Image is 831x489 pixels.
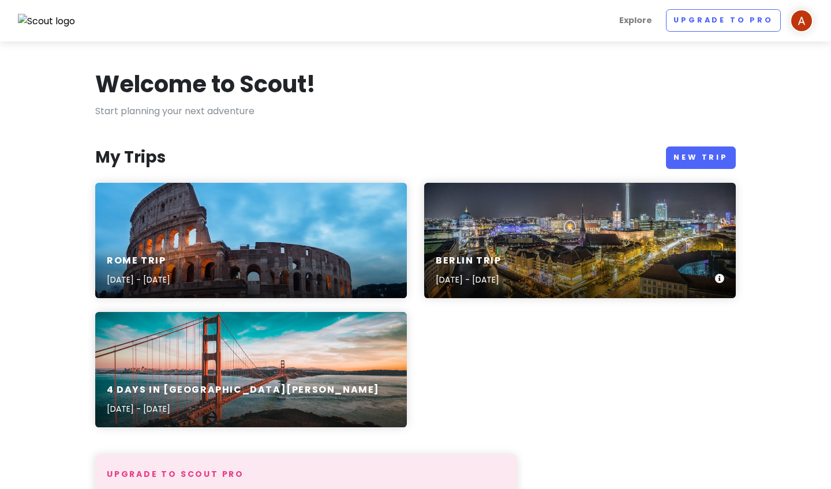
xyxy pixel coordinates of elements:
p: [DATE] - [DATE] [436,273,501,286]
a: Colosseum arena photographyRome Trip[DATE] - [DATE] [95,183,407,298]
img: User profile [790,9,813,32]
p: Start planning your next adventure [95,104,736,119]
p: [DATE] - [DATE] [107,273,170,286]
a: time-lapse photography of vehicle at the road in between the building at nighttime aerial photogr... [424,183,736,298]
a: 4 Days in [GEOGRAPHIC_DATA][PERSON_NAME][DATE] - [DATE] [95,312,407,427]
h4: Upgrade to Scout Pro [107,469,505,479]
h6: Rome Trip [107,255,170,267]
h3: My Trips [95,147,166,168]
img: Scout logo [18,14,76,29]
a: Upgrade to Pro [666,9,781,32]
a: Explore [615,9,657,32]
p: [DATE] - [DATE] [107,403,380,415]
h6: Berlin Trip [436,255,501,267]
a: New Trip [666,146,736,169]
h1: Welcome to Scout! [95,69,316,99]
h6: 4 Days in [GEOGRAPHIC_DATA][PERSON_NAME] [107,384,380,396]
